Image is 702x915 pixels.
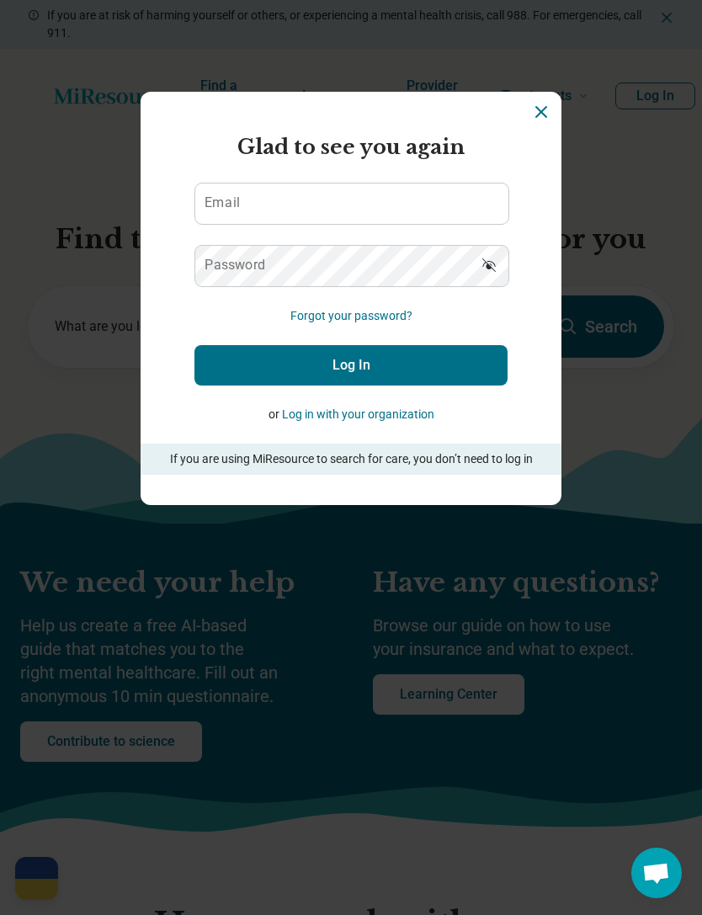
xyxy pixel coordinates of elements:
button: Show password [471,245,508,285]
button: Log In [194,345,508,386]
button: Forgot your password? [290,307,412,325]
p: If you are using MiResource to search for care, you don’t need to log in [164,450,538,468]
section: Login Dialog [141,92,561,505]
button: Log in with your organization [282,406,434,423]
h2: Glad to see you again [194,132,508,162]
label: Password [205,258,265,272]
label: Email [205,196,240,210]
p: or [194,406,508,423]
button: Dismiss [531,102,551,122]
